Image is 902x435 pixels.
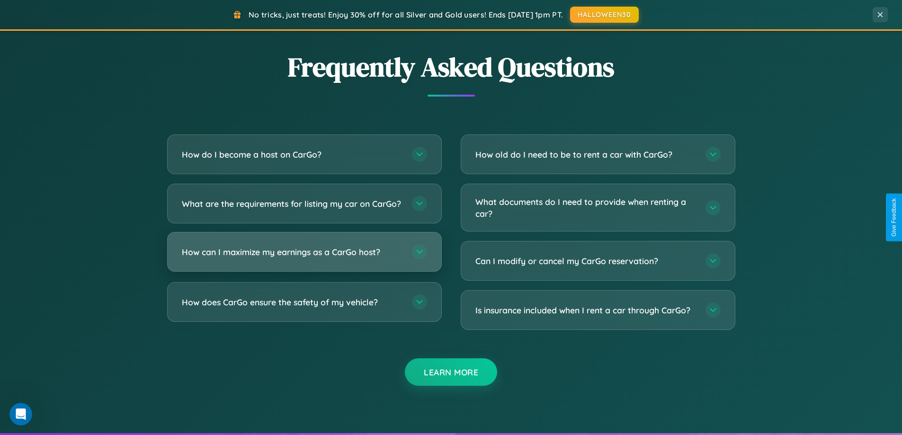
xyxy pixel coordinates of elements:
[405,358,497,386] button: Learn More
[475,149,696,160] h3: How old do I need to be to rent a car with CarGo?
[249,10,563,19] span: No tricks, just treats! Enjoy 30% off for all Silver and Gold users! Ends [DATE] 1pm PT.
[182,246,402,258] h3: How can I maximize my earnings as a CarGo host?
[167,49,735,85] h2: Frequently Asked Questions
[570,7,639,23] button: HALLOWEEN30
[9,403,32,426] iframe: Intercom live chat
[475,196,696,219] h3: What documents do I need to provide when renting a car?
[891,198,897,237] div: Give Feedback
[182,149,402,160] h3: How do I become a host on CarGo?
[182,198,402,210] h3: What are the requirements for listing my car on CarGo?
[182,296,402,308] h3: How does CarGo ensure the safety of my vehicle?
[475,255,696,267] h3: Can I modify or cancel my CarGo reservation?
[475,304,696,316] h3: Is insurance included when I rent a car through CarGo?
